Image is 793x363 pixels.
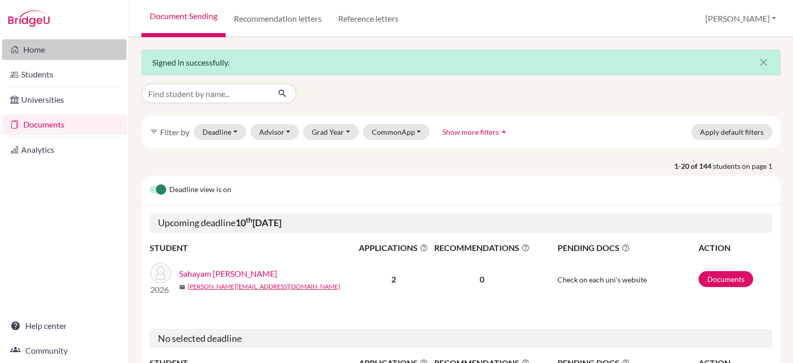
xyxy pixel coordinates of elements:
span: APPLICATIONS [357,242,430,254]
button: Apply default filters [691,124,772,140]
input: Find student by name... [141,84,269,103]
button: Grad Year [303,124,359,140]
sup: th [246,216,252,224]
a: Universities [2,89,126,110]
h5: Upcoming deadline [150,213,772,233]
div: Signed in successfully. [141,50,781,75]
span: PENDING DOCS [558,242,697,254]
i: arrow_drop_up [499,127,509,137]
button: Show more filtersarrow_drop_up [434,124,518,140]
button: Advisor [250,124,299,140]
span: students on page 1 [713,161,781,171]
b: 2 [391,274,396,284]
a: Community [2,340,126,361]
a: Help center [2,315,126,336]
span: Deadline view is on [169,184,231,196]
th: ACTION [698,241,772,255]
a: Documents [2,114,126,135]
span: Check on each uni's website [558,275,647,284]
button: CommonApp [363,124,430,140]
p: 2026 [150,283,171,296]
th: STUDENT [150,241,356,255]
b: 10 [DATE] [235,217,281,228]
a: Sahayam [PERSON_NAME] [179,267,277,280]
p: 0 [431,273,532,286]
span: mail [179,284,185,290]
button: [PERSON_NAME] [701,9,781,28]
span: Show more filters [442,128,499,136]
a: Students [2,64,126,85]
span: RECOMMENDATIONS [431,242,532,254]
span: Filter by [160,127,189,137]
img: Sahayam Packiaraj, Synthia [150,263,171,283]
button: Deadline [194,124,246,140]
strong: 1-20 of 144 [674,161,713,171]
a: [PERSON_NAME][EMAIL_ADDRESS][DOMAIN_NAME] [187,282,340,291]
a: Analytics [2,139,126,160]
h5: No selected deadline [150,329,772,349]
img: Bridge-U [8,10,50,27]
i: filter_list [150,128,158,136]
i: close [757,56,770,69]
button: Close [747,50,780,75]
a: Home [2,39,126,60]
a: Documents [699,271,753,287]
